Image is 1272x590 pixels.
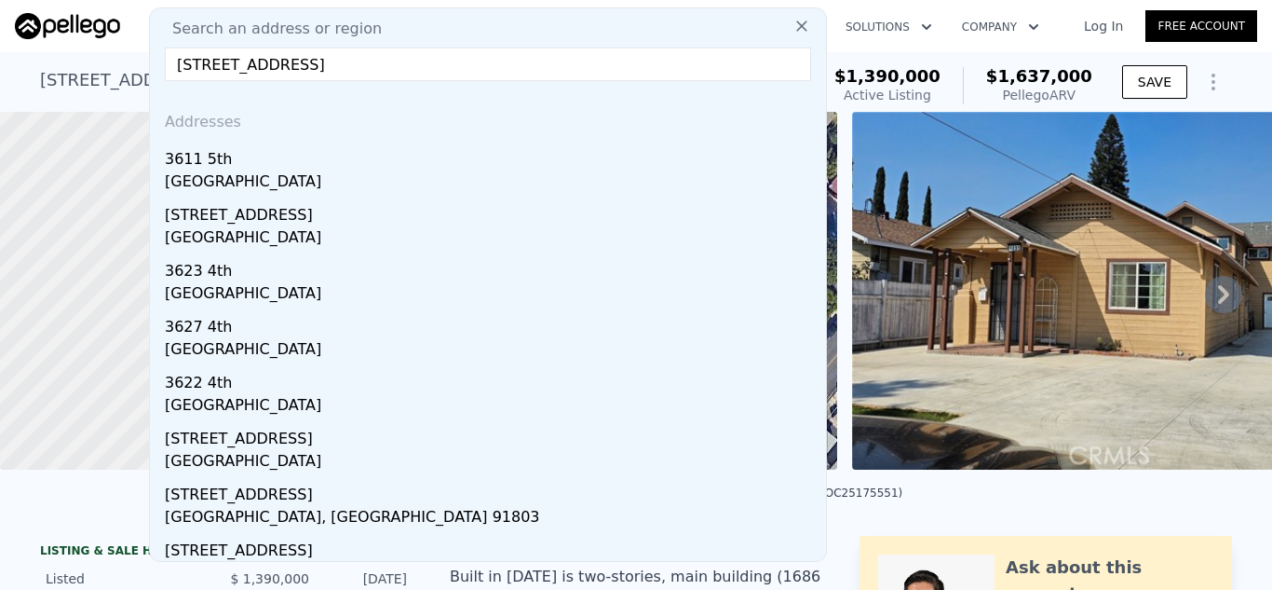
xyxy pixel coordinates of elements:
a: Free Account [1145,10,1257,42]
button: Company [947,10,1054,44]
div: LISTING & SALE HISTORY [40,543,413,562]
button: Show Options [1195,63,1232,101]
div: 3623 4th [165,253,819,282]
div: [STREET_ADDRESS] [165,197,819,226]
div: [GEOGRAPHIC_DATA] [165,338,819,364]
div: [GEOGRAPHIC_DATA], [GEOGRAPHIC_DATA] 91803 [165,506,819,532]
div: Addresses [157,96,819,141]
div: [STREET_ADDRESS] [165,476,819,506]
div: 3611 5th [165,141,819,171]
div: [STREET_ADDRESS] [165,420,819,450]
div: [DATE] [324,569,407,588]
div: [STREET_ADDRESS] [165,532,819,562]
input: Enter an address, city, region, neighborhood or zip code [165,48,811,81]
img: Pellego [15,13,120,39]
span: Active Listing [844,88,931,103]
button: SAVE [1122,65,1187,99]
div: Listed [46,569,211,588]
div: [GEOGRAPHIC_DATA] [165,282,819,309]
div: [GEOGRAPHIC_DATA] [165,450,819,476]
div: Pellego ARV [986,86,1092,104]
div: [STREET_ADDRESS][PERSON_NAME] , Tustin , CA 92780 [40,67,497,93]
span: Search an address or region [157,18,382,40]
a: Log In [1062,17,1145,35]
div: [GEOGRAPHIC_DATA] [165,226,819,253]
div: [GEOGRAPHIC_DATA] [165,171,819,197]
span: $1,637,000 [986,66,1092,86]
div: 3622 4th [165,364,819,394]
span: $ 1,390,000 [230,571,309,586]
span: $1,390,000 [834,66,940,86]
button: Solutions [831,10,947,44]
div: 3627 4th [165,309,819,338]
div: [GEOGRAPHIC_DATA] [165,394,819,420]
